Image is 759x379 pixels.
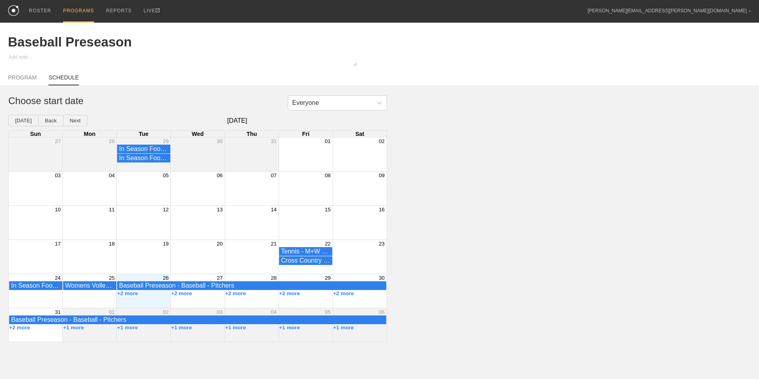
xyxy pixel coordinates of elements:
div: In Season Football - Performance Staff - Sports Medicine [119,155,168,162]
button: +1 more [279,325,300,331]
button: 02 [379,138,385,144]
button: 11 [109,207,115,213]
button: 22 [325,241,331,247]
button: 20 [217,241,223,247]
img: logo [8,5,19,16]
button: 25 [109,275,115,281]
button: 24 [55,275,61,281]
button: 31 [271,138,277,144]
button: 26 [163,275,169,281]
button: 05 [163,172,169,178]
button: +2 more [279,290,300,296]
button: Back [38,115,64,126]
button: 04 [109,172,115,178]
button: 05 [325,309,331,315]
button: +2 more [333,290,354,296]
div: Baseball Preseason - Baseball - Pitchers [11,316,384,323]
button: 07 [271,172,277,178]
button: 14 [271,207,277,213]
button: 17 [55,241,61,247]
div: Tennis - M+W Tennis - Athlete [281,248,330,255]
button: 27 [55,138,61,144]
button: +1 more [225,325,246,331]
button: 04 [271,309,277,315]
button: 23 [379,241,385,247]
div: Everyone [292,99,319,106]
button: 28 [271,275,277,281]
button: 21 [271,241,277,247]
button: 18 [109,241,115,247]
button: 03 [55,172,61,178]
span: [DATE] [87,117,387,124]
button: 01 [325,138,331,144]
button: 08 [325,172,331,178]
a: SCHEDULE [48,74,79,85]
button: 28 [109,138,115,144]
span: Fri [302,131,309,137]
div: Cross Country - Cross Country - Athlete [281,257,330,264]
div: Baseball Preseason - Baseball - Pitchers [119,282,384,289]
div: Womens Volleyball - Womens Volleyball - Athlete [65,282,114,289]
div: In Season Football - Football - Athlete [11,282,60,289]
button: +1 more [171,325,192,331]
iframe: Chat Widget [719,341,759,379]
button: 15 [325,207,331,213]
span: Sat [355,131,364,137]
button: 01 [109,309,115,315]
button: 19 [163,241,169,247]
span: Mon [84,131,96,137]
button: 27 [217,275,223,281]
button: Next [63,115,87,126]
button: +1 more [333,325,354,331]
div: ▼ [749,9,751,14]
button: +1 more [117,325,138,331]
button: 02 [163,309,169,315]
button: 31 [55,309,61,315]
button: 12 [163,207,169,213]
button: 03 [217,309,223,315]
button: 13 [217,207,223,213]
button: 06 [217,172,223,178]
button: 06 [379,309,385,315]
div: In Season Football - Performance Staff - Strength and Conidtioning [119,145,168,153]
h1: Choose start date [8,95,379,106]
div: Month View [8,130,387,342]
button: +1 more [63,325,84,331]
button: [DATE] [8,115,39,126]
button: 29 [163,138,169,144]
button: +2 more [171,290,192,296]
span: Thu [247,131,257,137]
button: 30 [379,275,385,281]
button: 16 [379,207,385,213]
span: Sun [30,131,41,137]
a: PROGRAM [8,74,37,85]
button: +2 more [225,290,246,296]
button: +2 more [117,290,138,296]
button: 09 [379,172,385,178]
span: Wed [192,131,204,137]
button: +2 more [9,325,30,331]
button: 10 [55,207,61,213]
span: Tue [139,131,149,137]
button: 30 [217,138,223,144]
button: 29 [325,275,331,281]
